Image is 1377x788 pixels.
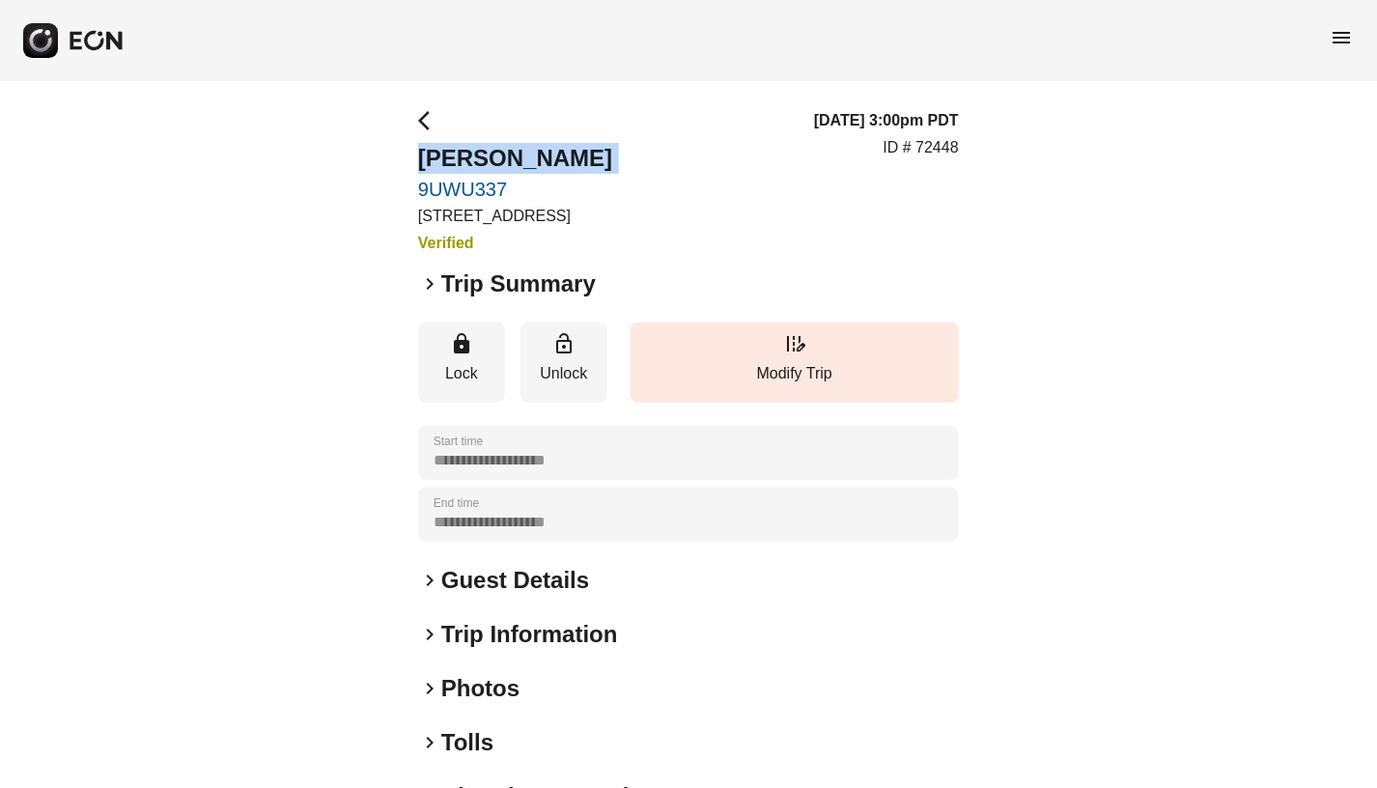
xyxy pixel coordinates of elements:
[441,673,520,704] h2: Photos
[428,362,495,385] p: Lock
[418,178,612,201] a: 9UWU337
[1331,26,1354,49] span: menu
[418,109,441,132] span: arrow_back_ios
[418,731,441,754] span: keyboard_arrow_right
[520,323,607,403] button: Unlock
[441,565,589,596] h2: Guest Details
[640,362,949,385] p: Modify Trip
[530,362,598,385] p: Unlock
[441,268,596,299] h2: Trip Summary
[418,232,612,255] h3: Verified
[418,205,612,228] p: [STREET_ADDRESS]
[418,677,441,700] span: keyboard_arrow_right
[450,332,473,355] span: lock
[884,136,959,159] p: ID # 72448
[552,332,576,355] span: lock_open
[418,323,505,403] button: Lock
[783,332,806,355] span: edit_road
[418,623,441,646] span: keyboard_arrow_right
[441,727,493,758] h2: Tolls
[418,143,612,174] h2: [PERSON_NAME]
[814,109,959,132] h3: [DATE] 3:00pm PDT
[631,323,959,403] button: Modify Trip
[418,272,441,295] span: keyboard_arrow_right
[441,619,618,650] h2: Trip Information
[418,569,441,592] span: keyboard_arrow_right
